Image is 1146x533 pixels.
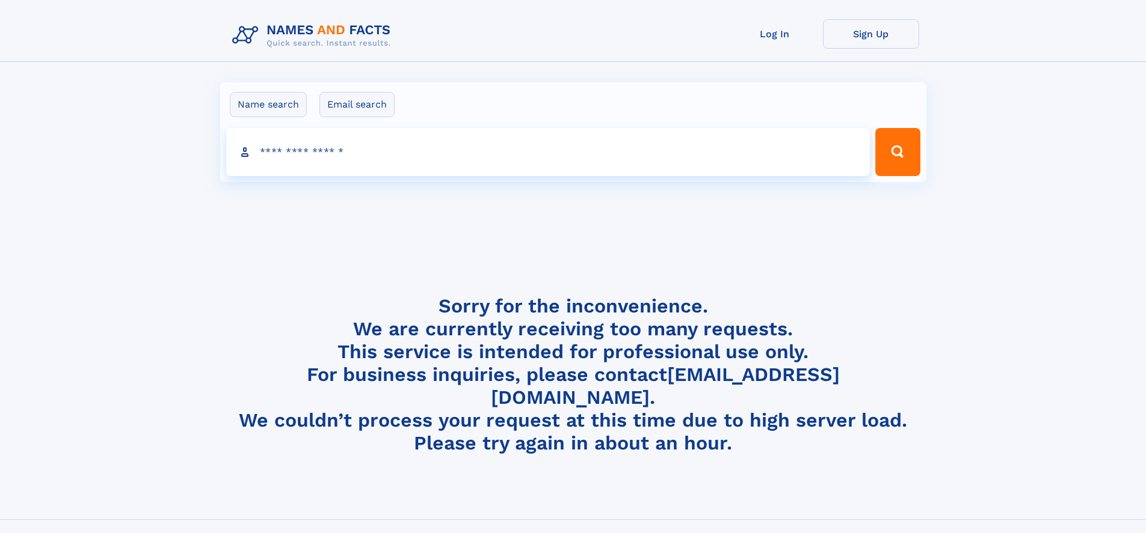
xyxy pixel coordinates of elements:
[226,128,870,176] input: search input
[875,128,920,176] button: Search Button
[823,19,919,49] a: Sign Up
[491,363,840,409] a: [EMAIL_ADDRESS][DOMAIN_NAME]
[227,294,919,455] h4: Sorry for the inconvenience. We are currently receiving too many requests. This service is intend...
[230,92,307,117] label: Name search
[727,19,823,49] a: Log In
[227,19,401,52] img: Logo Names and Facts
[319,92,395,117] label: Email search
